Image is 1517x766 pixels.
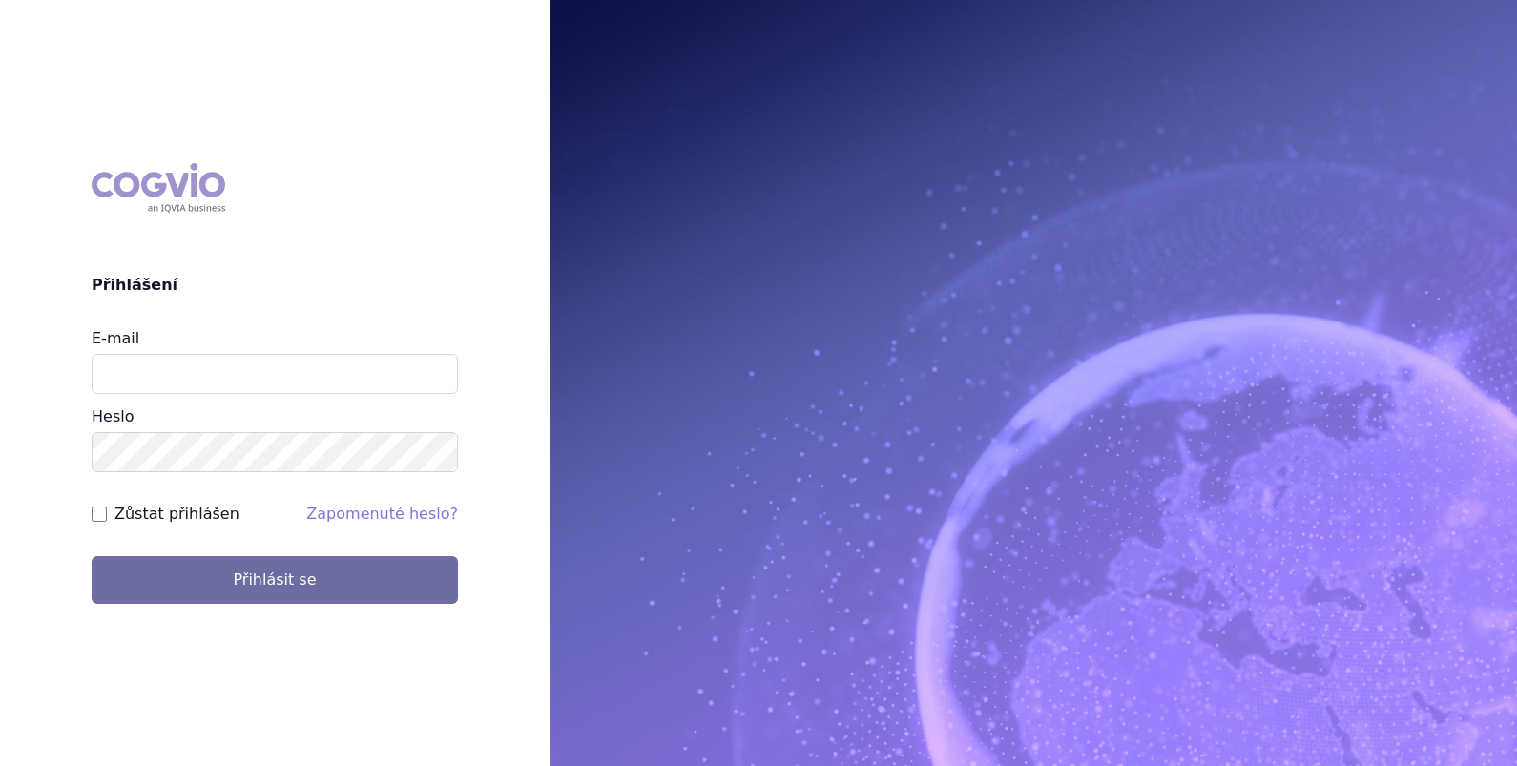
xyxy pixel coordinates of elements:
h2: Přihlášení [92,274,458,297]
button: Přihlásit se [92,556,458,604]
a: Zapomenuté heslo? [306,505,458,523]
div: COGVIO [92,163,225,213]
label: E-mail [92,329,139,347]
label: Zůstat přihlášen [114,503,239,526]
label: Heslo [92,407,134,425]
